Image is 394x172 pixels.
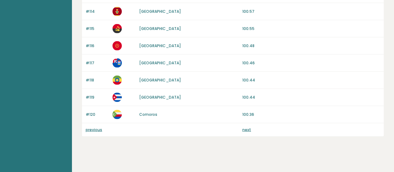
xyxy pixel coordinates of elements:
[86,26,109,32] p: #115
[139,60,181,66] a: [GEOGRAPHIC_DATA]
[112,93,122,102] img: cu.svg
[242,43,380,49] p: 100.48
[112,41,122,51] img: kg.svg
[86,112,109,117] p: #120
[242,26,380,32] p: 100.55
[86,60,109,66] p: #117
[139,77,181,83] a: [GEOGRAPHIC_DATA]
[86,95,109,100] p: #119
[112,58,122,68] img: ky.svg
[86,77,109,83] p: #118
[242,60,380,66] p: 100.46
[139,95,181,100] a: [GEOGRAPHIC_DATA]
[139,26,181,31] a: [GEOGRAPHIC_DATA]
[112,7,122,16] img: me.svg
[86,9,109,14] p: #114
[112,24,122,33] img: ao.svg
[242,9,380,14] p: 100.57
[242,77,380,83] p: 100.44
[139,43,181,48] a: [GEOGRAPHIC_DATA]
[242,127,251,132] a: next
[139,9,181,14] a: [GEOGRAPHIC_DATA]
[112,110,122,119] img: km.svg
[242,95,380,100] p: 100.44
[86,127,102,132] a: previous
[139,112,157,117] a: Comoros
[242,112,380,117] p: 100.36
[86,43,109,49] p: #116
[112,76,122,85] img: et.svg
